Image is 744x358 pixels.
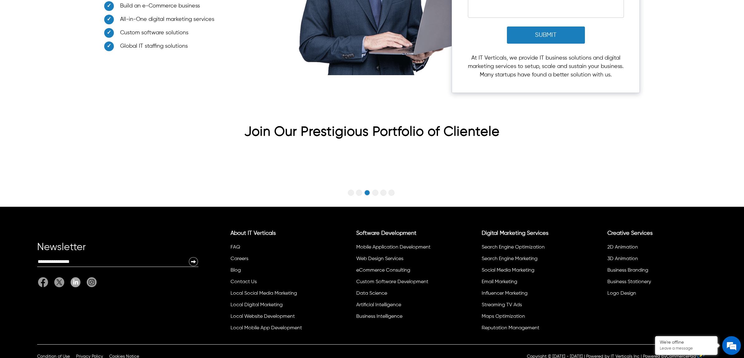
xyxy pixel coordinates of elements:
[3,170,119,192] textarea: Type your message and click 'Submit'
[231,268,241,273] a: Blog
[91,192,113,201] em: Submit
[37,244,198,257] div: Newsletter
[364,190,370,196] button: Go to slide 3
[102,3,117,18] div: Minimize live chat window
[38,277,48,287] img: Facebook
[388,190,395,196] button: Go to slide 6
[49,163,79,168] em: Driven by SalesIQ
[230,243,327,254] li: FAQ
[607,279,651,284] a: Business Stationery
[43,164,47,167] img: salesiqlogo_leal7QplfZFryJ6FIlVepeu7OftD7mt8q6exU6-34PB8prfIgodN67KcxXM9Y7JQ_.png
[356,268,410,273] a: eCommerce Consulting
[355,254,453,266] li: Web Design Services
[482,314,525,319] a: Maps Optimization
[11,37,26,41] img: logo_Zg8I0qSkbAqR2WFHt3p6CTuqpyXMFPubPcD2OT02zFN43Cy9FUNNG3NEPhM_Q1qe_.png
[355,243,453,254] li: Mobile Application Development
[67,277,84,287] a: Linkedin
[481,254,578,266] li: Search Engine Marketing
[355,300,453,312] li: Artificial Intelligence
[607,230,653,236] a: Creative Services
[120,15,214,24] span: All-in-One digital marketing services
[482,279,517,284] a: Email Marketing
[481,289,578,300] li: Influencer Marketing
[355,289,453,300] li: Data Science
[356,291,387,296] a: Data Science
[231,291,297,296] a: Local Social Media Marketing
[32,35,105,43] div: Leave a message
[482,230,548,236] a: Digital Marketing Services
[230,289,327,300] li: Local Social Media Marketing
[660,340,713,345] div: We're offline
[231,256,248,261] a: Careers
[356,302,401,307] a: Artificial Intelligence
[482,268,534,273] a: Social Media Marketing
[356,279,428,284] a: Custom Software Development
[607,256,638,261] a: 3D Animation
[481,323,578,335] li: Reputation Management
[54,277,64,287] img: Twitter
[606,254,704,266] li: 3D Animation
[356,256,403,261] a: Web Design Services
[482,256,537,261] a: Search Engine Marketing
[607,245,638,250] a: 2D Animation
[507,27,585,44] button: Submit
[481,277,578,289] li: Email Marketing
[355,312,453,323] li: Business Intelligence
[660,346,713,351] p: Leave a message
[231,314,295,319] a: Local Website Development
[356,314,402,319] a: Business Intelligence
[230,266,327,277] li: Blog
[231,326,302,331] a: Local Mobile App Development
[38,277,51,287] a: Facebook
[482,302,522,307] a: Streaming TV Ads
[13,79,109,142] span: We are offline. Please leave us a message.
[606,277,704,289] li: Business Stationery
[607,268,648,273] a: Business Branding
[51,277,67,287] a: Twitter
[607,291,636,296] a: Logo Design
[372,190,378,196] button: Go to slide 4
[356,245,430,250] a: Mobile Application Development
[231,245,240,250] a: FAQ
[231,230,276,236] a: About IT Verticals
[482,326,539,331] a: Reputation Management
[120,42,188,51] span: Global IT staffing solutions
[230,312,327,323] li: Local Website Development
[230,254,327,266] li: Careers
[380,190,387,196] button: Go to slide 5
[482,291,528,296] a: Influencer Marketing
[468,54,624,79] p: At IT Verticals, we provide IT business solutions and digital marketing services to setup, scale ...
[355,277,453,289] li: Custom Software Development
[230,300,327,312] li: Local Digital Marketing
[606,266,704,277] li: Business Branding
[356,190,362,196] button: Go to slide 2
[231,302,283,307] a: Local Digital Marketing
[355,266,453,277] li: eCommerce Consulting
[230,277,327,289] li: Contact Us
[104,124,640,143] h2: Join Our Prestigious Portfolio of Clientele
[188,257,198,267] img: Newsletter Submit
[481,243,578,254] li: Search Engine Optimization
[230,323,327,335] li: Local Mobile App Development
[87,277,97,287] img: It Verticals Instagram
[120,2,200,10] span: Build an e-Commerce business
[606,243,704,254] li: 2D Animation
[231,279,257,284] a: Contact Us
[606,289,704,300] li: Logo Design
[71,277,80,287] img: Linkedin
[481,312,578,323] li: Maps Optimization
[356,230,416,236] a: Software Development
[481,300,578,312] li: Streaming TV Ads
[481,266,578,277] li: Social Media Marketing
[120,29,188,37] span: Custom software solutions
[84,277,97,287] a: It Verticals Instagram
[482,245,545,250] a: Search Engine Optimization
[348,190,354,196] button: Go to slide 1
